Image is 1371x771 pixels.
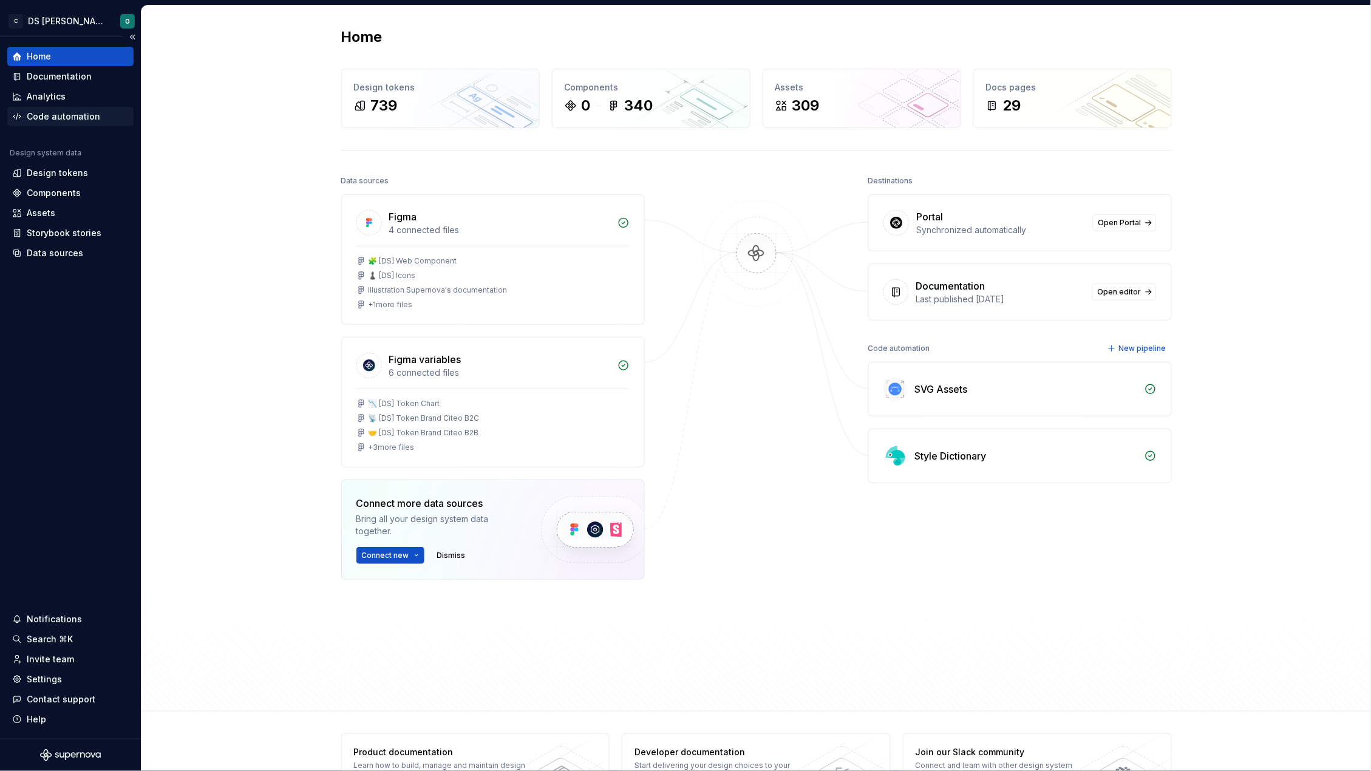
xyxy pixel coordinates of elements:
div: Contact support [27,693,95,705]
div: Join our Slack community [916,746,1092,758]
h2: Home [341,27,383,47]
div: Portal [917,209,944,224]
div: Components [27,187,81,199]
div: 340 [625,96,653,115]
div: O [125,16,130,26]
a: Analytics [7,87,134,106]
a: Home [7,47,134,66]
div: ♟️ [DS] Icons [369,271,416,280]
button: New pipeline [1104,340,1172,357]
a: Open Portal [1093,214,1157,231]
a: Assets [7,203,134,223]
a: Design tokens [7,163,134,183]
div: Documentation [27,70,92,83]
button: Help [7,710,134,729]
a: Assets309 [763,69,961,128]
div: 0 [582,96,591,115]
div: 309 [792,96,820,115]
a: Storybook stories [7,223,134,243]
div: Figma variables [389,352,461,367]
button: Search ⌘K [7,630,134,649]
button: CDS [PERSON_NAME]O [2,8,138,34]
a: Components0340 [552,69,750,128]
div: Help [27,713,46,725]
div: Design tokens [27,167,88,179]
div: Bring all your design system data together. [356,513,520,537]
div: 4 connected files [389,224,610,236]
div: Design tokens [354,81,527,93]
div: 📡 [DS] Token Brand Citeo B2C [369,413,480,423]
div: Destinations [868,172,913,189]
div: C [9,14,23,29]
a: Invite team [7,650,134,669]
button: Collapse sidebar [124,29,141,46]
div: Developer documentation [634,746,811,758]
div: Product documentation [354,746,531,758]
div: 739 [371,96,398,115]
svg: Supernova Logo [40,749,101,761]
div: DS [PERSON_NAME] [28,15,106,27]
div: Style Dictionary [915,449,987,463]
div: 🧩 [DS] Web Component [369,256,457,266]
span: Connect new [362,551,409,560]
div: Synchronized automatically [917,224,1086,236]
div: 6 connected files [389,367,610,379]
a: Settings [7,670,134,689]
div: Last published [DATE] [916,293,1085,305]
div: Data sources [341,172,389,189]
button: Notifications [7,610,134,629]
div: 29 [1003,96,1021,115]
div: Code automation [27,110,100,123]
div: Analytics [27,90,66,103]
a: Code automation [7,107,134,126]
a: Design tokens739 [341,69,540,128]
div: Invite team [27,653,74,665]
div: + 1 more files [369,300,413,310]
a: Data sources [7,243,134,263]
a: Docs pages29 [973,69,1172,128]
div: Code automation [868,340,930,357]
span: Open Portal [1098,218,1141,228]
a: Documentation [7,67,134,86]
div: Home [27,50,51,63]
div: Assets [775,81,948,93]
div: Settings [27,673,62,685]
a: Components [7,183,134,203]
div: Data sources [27,247,83,259]
div: Illustration Supernova's documentation [369,285,508,295]
div: 🤝 [DS] Token Brand Citeo B2B [369,428,479,438]
button: Contact support [7,690,134,709]
div: Assets [27,207,55,219]
div: Storybook stories [27,227,101,239]
div: Notifications [27,613,82,625]
span: Dismiss [437,551,466,560]
button: Connect new [356,547,424,564]
span: New pipeline [1119,344,1166,353]
a: Open editor [1092,284,1157,301]
div: Docs pages [986,81,1159,93]
div: + 3 more files [369,443,415,452]
div: SVG Assets [915,382,968,396]
div: Design system data [10,148,81,158]
a: Figma4 connected files🧩 [DS] Web Component♟️ [DS] IconsIllustration Supernova's documentation+1mo... [341,194,645,325]
button: Dismiss [432,547,471,564]
div: Components [565,81,738,93]
span: Open editor [1098,287,1141,297]
div: Documentation [916,279,985,293]
a: Figma variables6 connected files📉 [DS] Token Chart📡 [DS] Token Brand Citeo B2C🤝 [DS] Token Brand ... [341,337,645,467]
div: Search ⌘K [27,633,73,645]
div: Connect more data sources [356,496,520,511]
div: Figma [389,209,417,224]
div: 📉 [DS] Token Chart [369,399,440,409]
